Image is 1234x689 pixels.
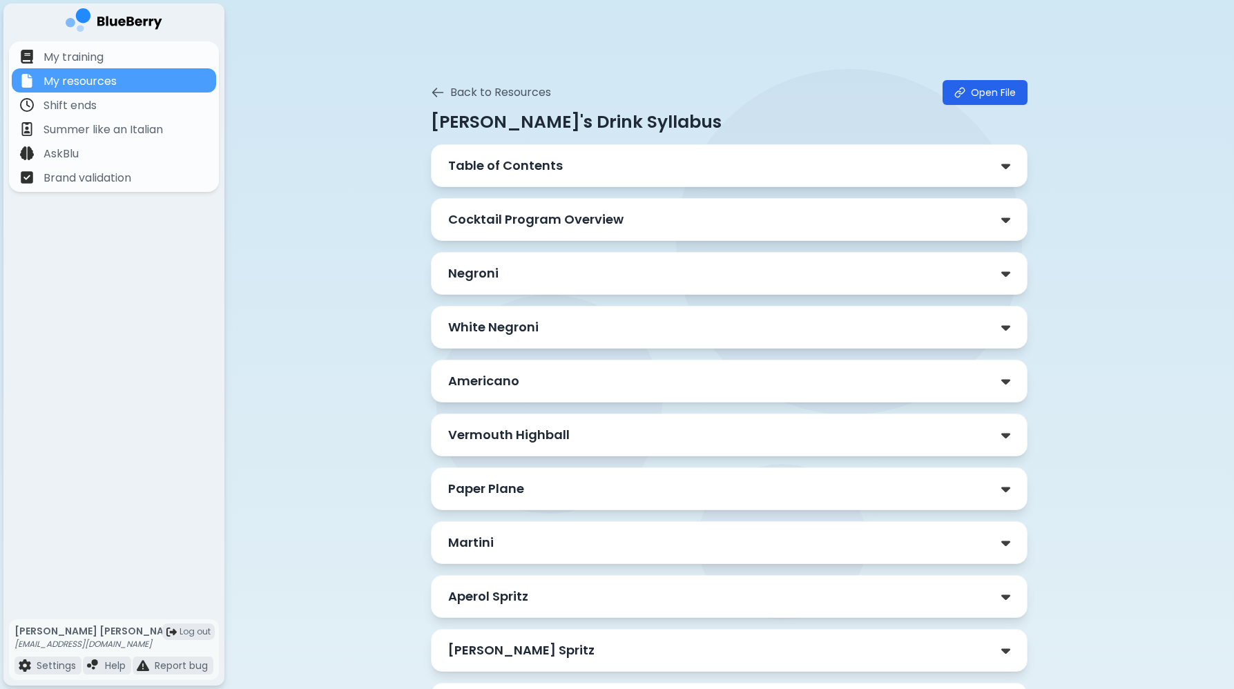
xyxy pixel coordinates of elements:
p: Aperol Spritz [448,587,528,606]
p: Brand validation [44,170,131,186]
img: file icon [20,122,34,136]
img: logout [166,627,177,637]
p: My training [44,49,104,66]
p: Martini [448,533,494,552]
p: Settings [37,659,76,672]
p: Vermouth Highball [448,425,570,445]
p: [PERSON_NAME]'s Drink Syllabus [431,110,1028,133]
img: file icon [20,171,34,184]
img: file icon [19,659,31,672]
a: Open File [943,80,1028,105]
img: down chevron [1001,266,1010,281]
img: down chevron [1001,643,1010,658]
img: down chevron [1001,213,1010,227]
p: [PERSON_NAME] Spritz [448,641,595,660]
img: down chevron [1001,320,1010,335]
img: company logo [66,8,162,37]
img: down chevron [1001,590,1010,604]
img: down chevron [1001,482,1010,496]
img: down chevron [1001,159,1010,173]
p: Shift ends [44,97,97,114]
p: Table of Contents [448,156,563,175]
p: [EMAIL_ADDRESS][DOMAIN_NAME] [15,639,182,650]
img: file icon [20,50,34,64]
img: file icon [87,659,99,672]
img: file icon [20,146,34,160]
p: AskBlu [44,146,79,162]
p: Report bug [155,659,208,672]
p: My resources [44,73,117,90]
p: Paper Plane [448,479,524,498]
p: Summer like an Italian [44,122,163,138]
p: Americano [448,371,519,391]
button: Back to Resources [431,84,551,101]
img: down chevron [1001,428,1010,443]
img: file icon [20,98,34,112]
img: down chevron [1001,536,1010,550]
p: White Negroni [448,318,539,337]
p: [PERSON_NAME] [PERSON_NAME] [15,625,182,637]
p: Negroni [448,264,499,283]
img: down chevron [1001,374,1010,389]
p: Help [105,659,126,672]
span: Log out [180,626,211,637]
img: file icon [137,659,149,672]
p: Cocktail Program Overview [448,210,624,229]
img: file icon [20,74,34,88]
